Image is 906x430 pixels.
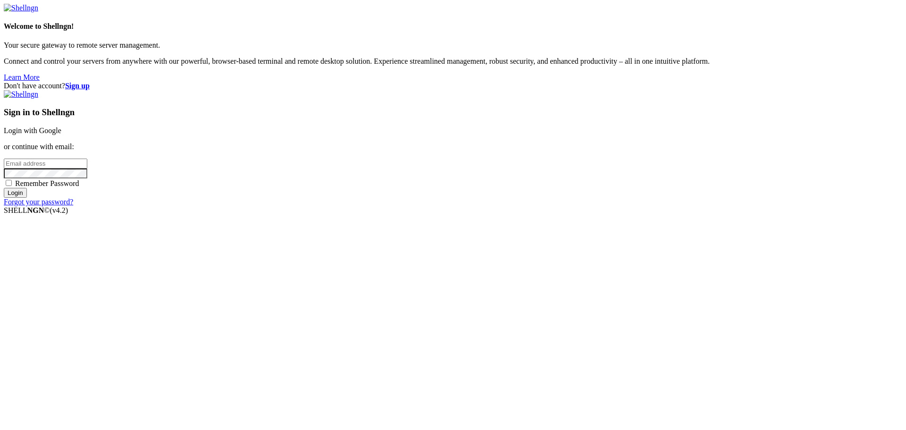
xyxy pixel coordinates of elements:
img: Shellngn [4,90,38,99]
a: Learn More [4,73,40,81]
span: SHELL © [4,206,68,214]
input: Login [4,188,27,198]
input: Remember Password [6,180,12,186]
img: Shellngn [4,4,38,12]
input: Email address [4,159,87,169]
a: Login with Google [4,126,61,135]
b: NGN [27,206,44,214]
p: Your secure gateway to remote server management. [4,41,902,50]
span: Remember Password [15,179,79,187]
div: Don't have account? [4,82,902,90]
h4: Welcome to Shellngn! [4,22,902,31]
p: Connect and control your servers from anywhere with our powerful, browser-based terminal and remo... [4,57,902,66]
a: Sign up [65,82,90,90]
a: Forgot your password? [4,198,73,206]
span: 4.2.0 [50,206,68,214]
h3: Sign in to Shellngn [4,107,902,118]
p: or continue with email: [4,143,902,151]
